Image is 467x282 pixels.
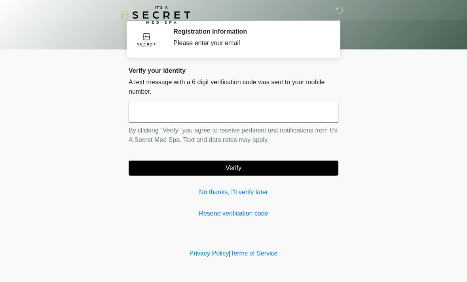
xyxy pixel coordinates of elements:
[190,250,229,257] a: Privacy Policy
[173,38,327,48] div: Please enter your email
[121,6,190,24] img: It's A Secret Med Spa Logo
[129,126,338,145] p: By clicking "Verify" you agree to receive pertinent text notifications from It's A Secret Med Spa...
[129,78,338,97] p: A text message with a 6 digit verification code was sent to your mobile number.
[230,250,277,257] a: Terms of Service
[229,250,230,257] a: |
[135,28,158,51] img: Agent Avatar
[129,209,338,218] a: Resend verification code
[173,28,327,35] h2: Registration Information
[129,161,338,176] button: Verify
[129,187,338,197] a: No thanks, I'll verify later
[129,67,338,74] h2: Verify your identity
